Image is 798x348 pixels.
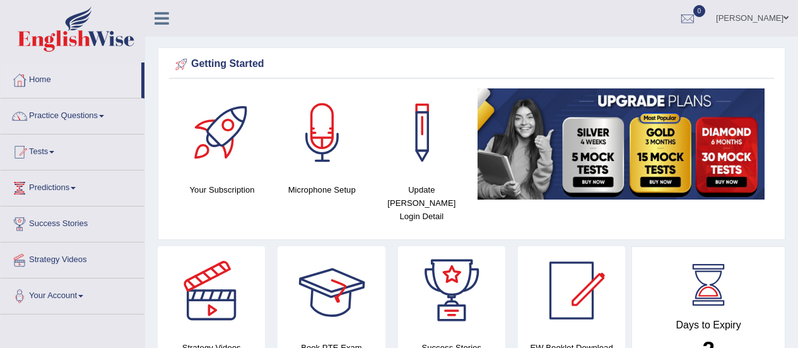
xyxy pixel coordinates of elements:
div: Getting Started [172,55,771,74]
a: Success Stories [1,207,144,238]
h4: Days to Expiry [646,320,771,331]
h4: Microphone Setup [278,183,365,196]
h4: Your Subscription [179,183,266,196]
a: Home [1,63,141,94]
a: Practice Questions [1,99,144,130]
img: small5.jpg [478,88,765,200]
a: Predictions [1,171,144,202]
a: Tests [1,135,144,166]
span: 0 [693,5,706,17]
h4: Update [PERSON_NAME] Login Detail [378,183,465,223]
a: Strategy Videos [1,243,144,274]
a: Your Account [1,279,144,310]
